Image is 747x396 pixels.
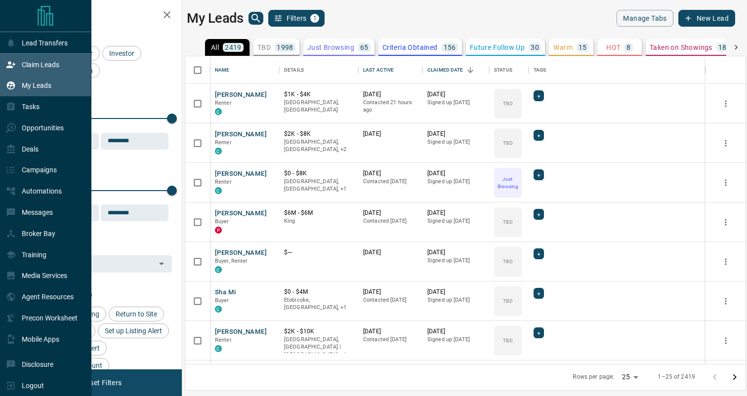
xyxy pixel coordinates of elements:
p: TBD [503,337,512,344]
p: [DATE] [427,169,484,178]
button: New Lead [678,10,735,27]
p: Signed up [DATE] [427,217,484,225]
p: Signed up [DATE] [427,138,484,146]
button: [PERSON_NAME] [215,327,267,337]
p: TBD [503,297,512,305]
div: property.ca [215,227,222,234]
div: Name [215,56,230,84]
p: 156 [444,44,456,51]
p: $6M - $6M [284,209,353,217]
div: Last Active [363,56,394,84]
button: Open [155,257,168,271]
div: Return to Site [109,307,164,321]
p: [DATE] [363,248,417,257]
p: 8 [626,44,630,51]
span: Renter [215,337,232,343]
p: [DATE] [427,288,484,296]
p: Contacted [DATE] [363,296,417,304]
p: Richmond Hill [284,296,353,312]
p: [DATE] [427,327,484,336]
button: Go to next page [725,367,745,387]
p: $2K - $8K [284,130,353,138]
button: search button [249,12,263,25]
p: Contacted [DATE] [363,178,417,186]
div: condos.ca [215,306,222,313]
span: Buyer, Renter [215,258,248,264]
div: + [534,248,544,259]
p: [GEOGRAPHIC_DATA], [GEOGRAPHIC_DATA] [284,99,353,114]
span: Set up Listing Alert [101,327,166,335]
p: Contacted [DATE] [363,217,417,225]
p: [DATE] [363,130,417,138]
button: [PERSON_NAME] [215,130,267,139]
button: Filters1 [268,10,325,27]
p: HOT [606,44,621,51]
button: [PERSON_NAME] [215,169,267,179]
p: King [284,217,353,225]
p: Toronto [284,178,353,193]
button: more [718,136,733,151]
p: Criteria Obtained [382,44,438,51]
span: + [537,328,540,338]
div: condos.ca [215,187,222,194]
p: 1–25 of 2419 [658,373,695,381]
p: Signed up [DATE] [427,257,484,265]
div: condos.ca [215,148,222,155]
p: [DATE] [363,209,417,217]
span: Renter [215,100,232,106]
span: Buyer [215,218,229,225]
div: Set up Listing Alert [98,323,169,338]
div: Name [210,56,279,84]
div: Claimed Date [427,56,463,84]
p: $--- [284,248,353,257]
button: [PERSON_NAME] [215,90,267,100]
p: Rows per page: [573,373,614,381]
p: $0 - $8K [284,169,353,178]
div: Tags [534,56,546,84]
p: $1K - $4K [284,90,353,99]
p: [DATE] [427,130,484,138]
p: Warm [553,44,573,51]
span: Buyer [215,297,229,304]
p: [DATE] [363,169,417,178]
div: + [534,90,544,101]
span: Investor [106,49,138,57]
p: Contacted [DATE] [363,336,417,344]
button: more [718,175,733,190]
p: 65 [360,44,369,51]
div: Investor [102,46,141,61]
p: Just Browsing [495,175,521,190]
h1: My Leads [187,10,244,26]
p: [DATE] [427,248,484,257]
button: Sha Mi [215,288,236,297]
p: Signed up [DATE] [427,178,484,186]
p: 1998 [277,44,293,51]
span: Return to Site [112,310,161,318]
p: [DATE] [363,90,417,99]
p: Signed up [DATE] [427,296,484,304]
p: $0 - $4M [284,288,353,296]
button: more [718,215,733,230]
div: + [534,169,544,180]
span: + [537,91,540,101]
p: Toronto [284,336,353,359]
button: Sort [463,63,477,77]
p: [DATE] [427,90,484,99]
span: + [537,170,540,180]
button: more [718,254,733,269]
div: Details [279,56,358,84]
p: TBD [503,218,512,226]
div: Status [494,56,512,84]
p: All [211,44,219,51]
p: Signed up [DATE] [427,99,484,107]
div: condos.ca [215,345,222,352]
p: [DATE] [363,327,417,336]
div: Last Active [358,56,422,84]
span: Renter [215,139,232,146]
p: TBD [257,44,271,51]
span: + [537,130,540,140]
p: [DATE] [427,209,484,217]
p: Midtown | Central, Toronto [284,138,353,154]
div: 25 [618,370,642,384]
div: + [534,209,544,220]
